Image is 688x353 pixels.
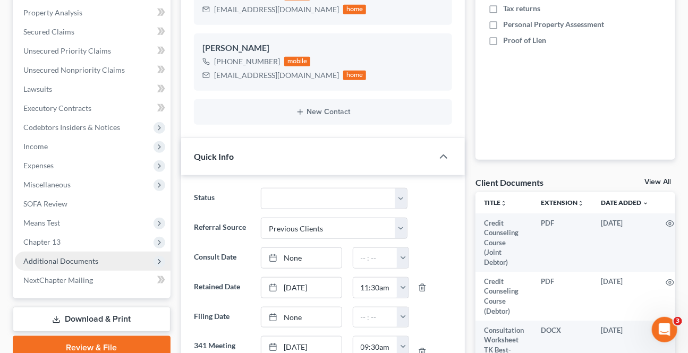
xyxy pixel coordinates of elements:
[652,317,677,342] iframe: Intercom live chat
[189,247,256,269] label: Consult Date
[214,4,339,15] div: [EMAIL_ADDRESS][DOMAIN_NAME]
[189,307,256,328] label: Filing Date
[23,65,125,74] span: Unsecured Nonpriority Claims
[202,108,444,116] button: New Contact
[343,5,367,14] div: home
[532,272,592,321] td: PDF
[214,70,339,81] div: [EMAIL_ADDRESS][DOMAIN_NAME]
[500,200,507,206] i: unfold_more
[23,27,74,36] span: Secured Claims
[214,56,280,67] div: [PHONE_NUMBER]
[261,307,341,328] a: None
[343,71,367,80] div: home
[541,199,584,206] a: Extensionunfold_more
[642,200,649,206] i: expand_more
[23,104,91,113] span: Executory Contracts
[23,142,48,151] span: Income
[202,42,444,55] div: [PERSON_NAME]
[194,151,234,161] span: Quick Info
[23,8,82,17] span: Property Analysis
[577,200,584,206] i: unfold_more
[23,237,61,246] span: Chapter 13
[189,188,256,209] label: Status
[503,19,604,30] span: Personal Property Assessment
[23,84,52,93] span: Lawsuits
[23,218,60,227] span: Means Test
[261,248,341,268] a: None
[484,199,507,206] a: Titleunfold_more
[674,317,682,325] span: 3
[353,307,398,328] input: -- : --
[261,278,341,298] a: [DATE]
[475,213,532,272] td: Credit Counseling Course (Joint Debtor)
[189,218,256,239] label: Referral Source
[601,199,649,206] a: Date Added expand_more
[13,307,171,332] a: Download & Print
[15,80,171,99] a: Lawsuits
[353,278,398,298] input: -- : --
[23,161,54,170] span: Expenses
[15,61,171,80] a: Unsecured Nonpriority Claims
[23,180,71,189] span: Miscellaneous
[284,57,311,66] div: mobile
[15,194,171,213] a: SOFA Review
[475,177,543,188] div: Client Documents
[644,178,671,186] a: View All
[592,272,657,321] td: [DATE]
[15,3,171,22] a: Property Analysis
[189,277,256,298] label: Retained Date
[23,199,67,208] span: SOFA Review
[475,272,532,321] td: Credit Counseling Course (Debtor)
[15,271,171,290] a: NextChapter Mailing
[23,46,111,55] span: Unsecured Priority Claims
[15,22,171,41] a: Secured Claims
[23,256,98,265] span: Additional Documents
[23,275,93,285] span: NextChapter Mailing
[15,41,171,61] a: Unsecured Priority Claims
[23,123,120,132] span: Codebtors Insiders & Notices
[15,99,171,118] a: Executory Contracts
[503,3,540,14] span: Tax returns
[353,248,398,268] input: -- : --
[532,213,592,272] td: PDF
[592,213,657,272] td: [DATE]
[503,35,546,46] span: Proof of Lien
